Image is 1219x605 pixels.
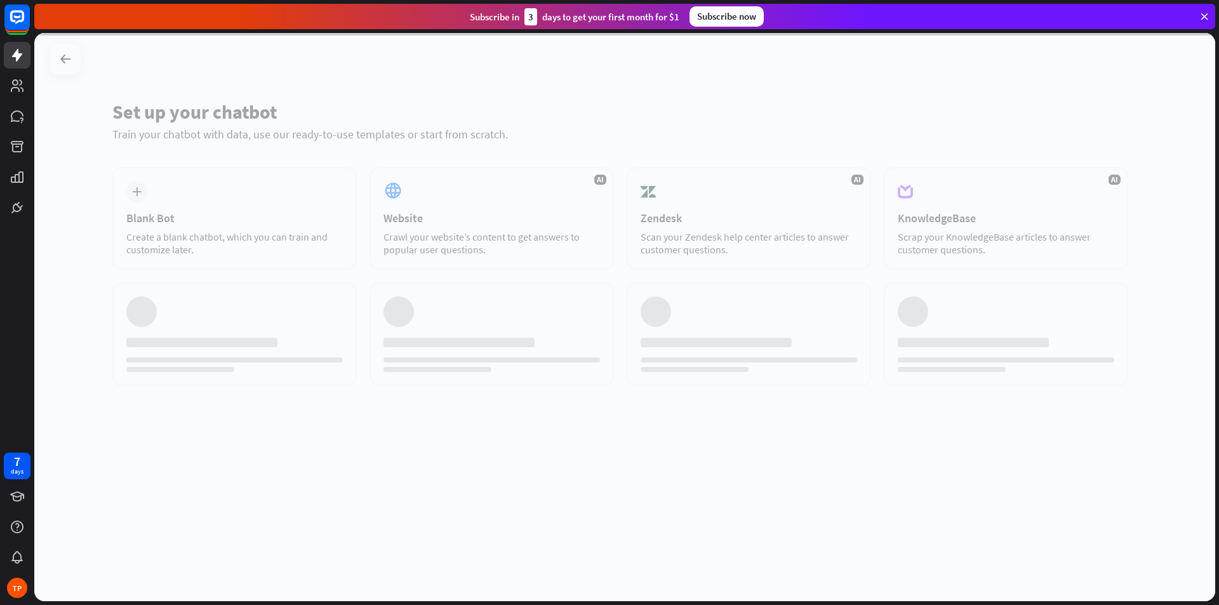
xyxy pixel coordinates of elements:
[4,453,30,479] a: 7 days
[470,8,679,25] div: Subscribe in days to get your first month for $1
[7,578,27,598] div: TP
[689,6,764,27] div: Subscribe now
[11,467,23,476] div: days
[14,456,20,467] div: 7
[524,8,537,25] div: 3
